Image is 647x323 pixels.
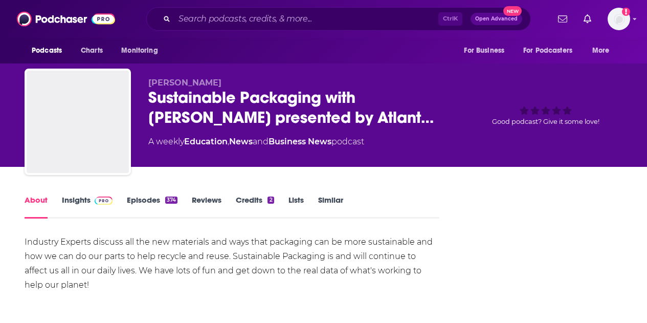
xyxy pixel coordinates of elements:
button: open menu [25,41,75,60]
svg: Add a profile image [622,8,630,16]
img: User Profile [608,8,630,30]
span: More [592,44,610,58]
a: News [229,137,253,146]
span: , [228,137,229,146]
button: Open AdvancedNew [471,13,522,25]
a: Show notifications dropdown [579,10,595,28]
div: 374 [165,197,177,204]
span: For Business [464,44,504,58]
input: Search podcasts, credits, & more... [174,11,438,27]
span: [PERSON_NAME] [148,78,221,88]
a: Credits2 [236,195,274,219]
div: Search podcasts, credits, & more... [146,7,531,31]
span: New [503,6,522,16]
button: open menu [585,41,622,60]
a: Charts [74,41,109,60]
span: For Podcasters [523,44,572,58]
a: Similar [318,195,343,219]
img: Podchaser - Follow, Share and Rate Podcasts [17,9,115,29]
span: Ctrl K [438,12,462,26]
a: Show notifications dropdown [554,10,571,28]
div: 2 [267,197,274,204]
span: Good podcast? Give it some love! [492,118,599,125]
a: InsightsPodchaser Pro [62,195,113,219]
a: About [25,195,48,219]
img: Podchaser Pro [95,197,113,205]
a: Education [184,137,228,146]
span: Podcasts [32,44,62,58]
div: A weekly podcast [148,136,364,148]
button: Show profile menu [608,8,630,30]
a: Lists [288,195,304,219]
span: and [253,137,269,146]
div: Good podcast? Give it some love! [469,78,622,141]
a: Business News [269,137,331,146]
span: Charts [81,44,103,58]
a: Reviews [192,195,221,219]
div: Industry Experts discuss all the new materials and ways that packaging can be more sustainable an... [25,235,439,292]
span: Open Advanced [475,16,518,21]
span: Monitoring [121,44,158,58]
span: Logged in as jkoshea [608,8,630,30]
button: open menu [114,41,171,60]
button: open menu [517,41,587,60]
button: open menu [457,41,517,60]
a: Episodes374 [127,195,177,219]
